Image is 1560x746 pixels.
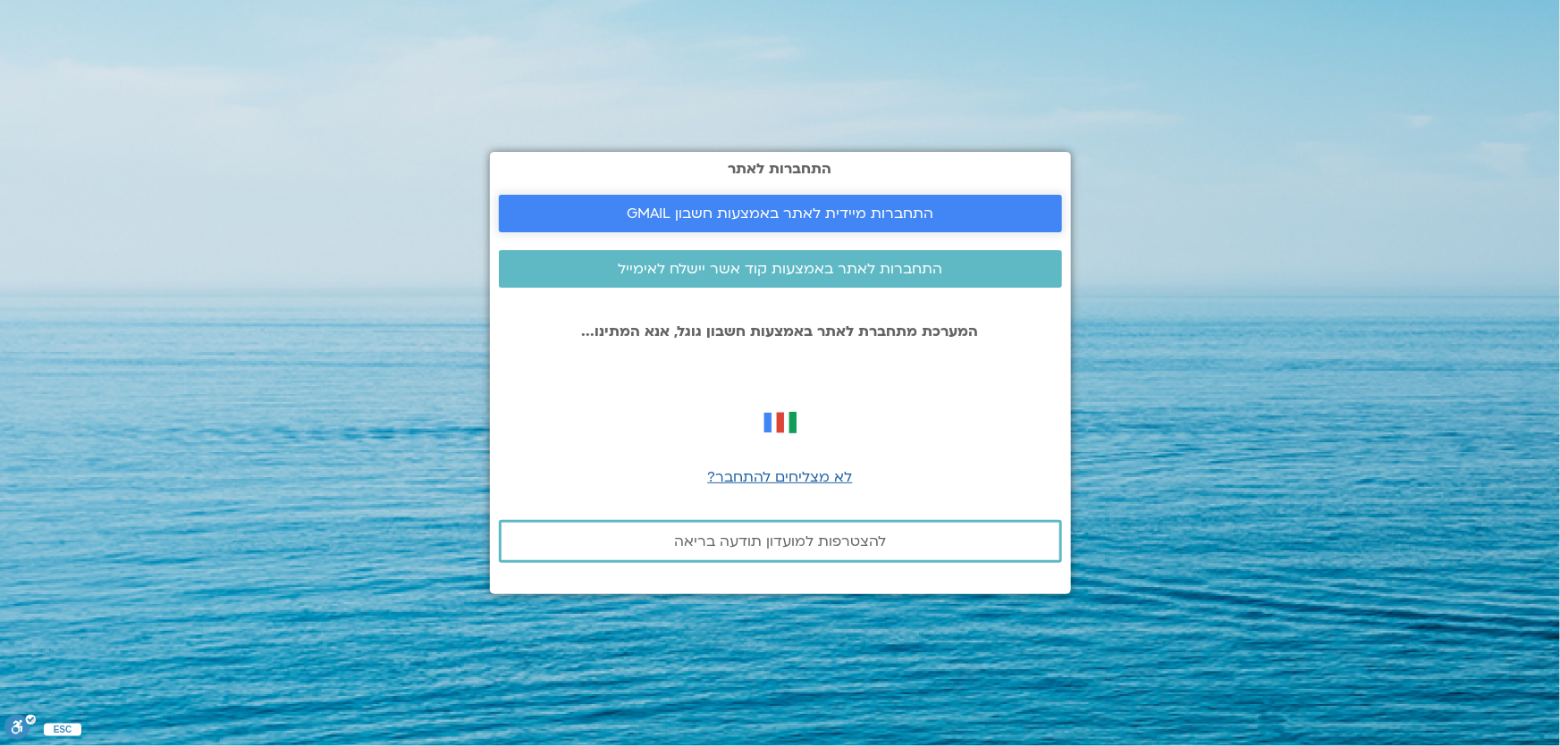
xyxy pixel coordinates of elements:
span: להצטרפות למועדון תודעה בריאה [674,533,886,549]
a: התחברות לאתר באמצעות קוד אשר יישלח לאימייל [499,250,1062,288]
p: המערכת מתחברת לאתר באמצעות חשבון גוגל, אנא המתינו... [499,323,1062,339]
a: להצטרפות למועדון תודעה בריאה [499,520,1062,563]
span: התחברות מיידית לאתר באמצעות חשבון GMAIL [627,205,933,222]
a: התחברות מיידית לאתר באמצעות חשבון GMAIL [499,195,1062,232]
span: התחברות לאתר באמצעות קוד אשר יישלח לאימייל [618,261,942,277]
a: לא מצליחים להתחבר? [708,467,853,487]
h2: התחברות לאתר [499,161,1062,177]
